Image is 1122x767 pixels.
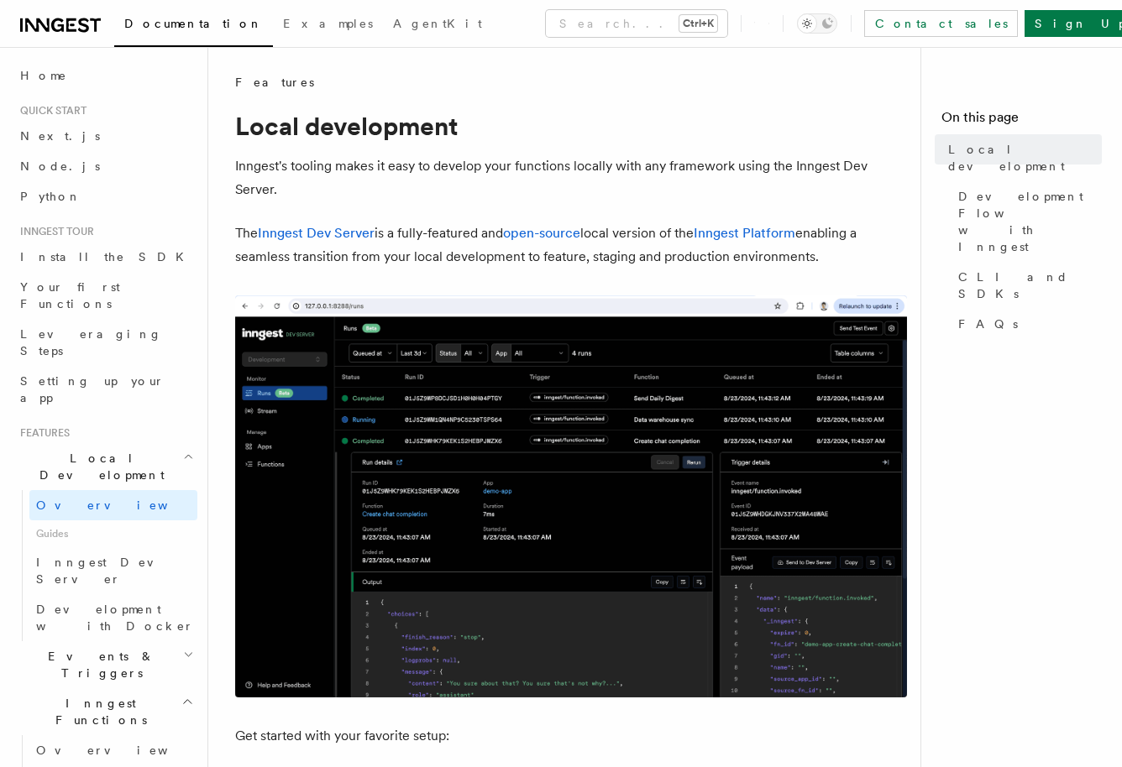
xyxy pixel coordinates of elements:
[36,498,209,512] span: Overview
[20,67,67,84] span: Home
[13,151,197,181] a: Node.js
[20,374,165,404] span: Setting up your app
[13,688,197,735] button: Inngest Functions
[13,272,197,319] a: Your first Functions
[13,641,197,688] button: Events & Triggers
[13,366,197,413] a: Setting up your app
[20,280,120,310] span: Your first Functions
[235,154,907,201] p: Inngest's tooling makes it easy to develop your functions locally with any framework using the In...
[29,735,197,765] a: Overview
[29,490,197,520] a: Overview
[13,426,70,440] span: Features
[13,648,183,681] span: Events & Triggers
[679,15,717,32] kbd: Ctrl+K
[393,17,482,30] span: AgentKit
[694,225,795,241] a: Inngest Platform
[503,225,580,241] a: open-source
[13,121,197,151] a: Next.js
[13,319,197,366] a: Leveraging Steps
[20,250,194,263] span: Install the SDK
[13,181,197,211] a: Python
[36,744,209,757] span: Overview
[235,111,907,141] h1: Local development
[958,188,1102,255] span: Development Flow with Inngest
[13,490,197,641] div: Local Development
[383,5,492,45] a: AgentKit
[20,159,100,173] span: Node.js
[20,190,81,203] span: Python
[283,17,373,30] span: Examples
[29,594,197,641] a: Development with Docker
[114,5,273,47] a: Documentation
[864,10,1018,37] a: Contact sales
[948,141,1102,175] span: Local development
[958,316,1018,332] span: FAQs
[797,13,837,34] button: Toggle dark mode
[13,443,197,490] button: Local Development
[235,74,314,91] span: Features
[13,225,94,238] span: Inngest tour
[546,10,727,37] button: Search...Ctrl+K
[273,5,383,45] a: Examples
[29,547,197,594] a: Inngest Dev Server
[952,309,1102,339] a: FAQs
[124,17,263,30] span: Documentation
[958,269,1102,302] span: CLI and SDKs
[13,242,197,272] a: Install the SDK
[941,134,1102,181] a: Local development
[941,107,1102,134] h4: On this page
[235,724,907,748] p: Get started with your favorite setup:
[258,225,375,241] a: Inngest Dev Server
[952,262,1102,309] a: CLI and SDKs
[36,556,180,586] span: Inngest Dev Server
[20,129,100,143] span: Next.js
[13,450,183,483] span: Local Development
[13,695,181,728] span: Inngest Functions
[20,327,162,357] span: Leveraging Steps
[13,60,197,91] a: Home
[952,181,1102,262] a: Development Flow with Inngest
[235,222,907,269] p: The is a fully-featured and local version of the enabling a seamless transition from your local d...
[235,295,907,697] img: The Inngest Dev Server on the Functions page
[29,520,197,547] span: Guides
[13,104,87,117] span: Quick start
[36,603,194,633] span: Development with Docker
